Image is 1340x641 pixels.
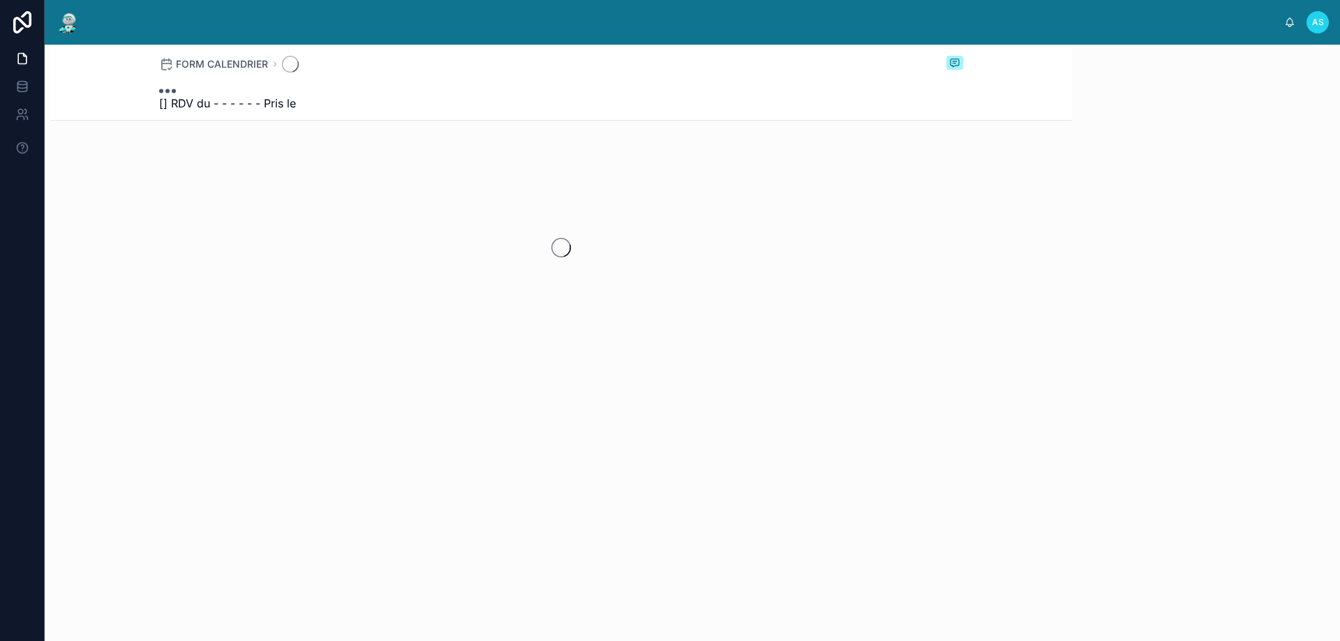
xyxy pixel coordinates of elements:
[159,57,268,71] a: FORM CALENDRIER
[176,57,268,71] span: FORM CALENDRIER
[56,11,81,33] img: App logo
[92,20,1284,25] div: scrollable content
[159,95,296,112] span: [] RDV du - - - - - - Pris le
[1312,17,1324,28] span: AS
